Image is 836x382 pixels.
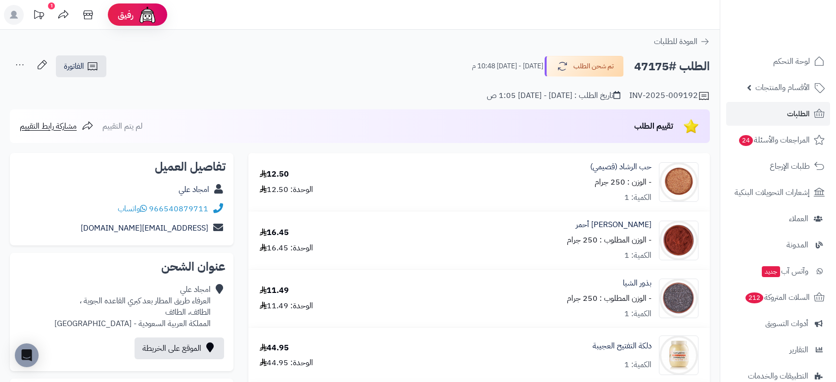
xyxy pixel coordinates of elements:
div: INV-2025-009192 [629,90,710,102]
span: المراجعات والأسئلة [738,133,810,147]
span: العملاء [789,212,808,226]
a: [EMAIL_ADDRESS][DOMAIN_NAME] [81,222,208,234]
div: الكمية: 1 [624,250,651,261]
span: أدوات التسويق [765,317,808,331]
div: 16.45 [260,227,289,239]
a: طلبات الإرجاع [726,154,830,178]
span: العودة للطلبات [654,36,697,48]
a: لوحة التحكم [726,49,830,73]
small: - الوزن المطلوب : 250 جرام [567,292,651,304]
a: التقارير [726,338,830,362]
span: مشاركة رابط التقييم [20,120,77,132]
img: ai-face.png [138,5,157,25]
div: الكمية: 1 [624,308,651,320]
small: - الوزن : 250 جرام [595,176,651,188]
div: الوحدة: 44.95 [260,357,313,369]
a: الفاتورة [56,55,106,77]
div: الوحدة: 11.49 [260,300,313,312]
span: 24 [739,135,753,146]
h2: الطلب #47175 [634,56,710,77]
a: حب الرشاد (قصيمي) [590,161,651,173]
span: الأقسام والمنتجات [755,81,810,95]
button: تم شحن الطلب [545,56,624,77]
span: التقارير [790,343,808,357]
small: - الوزن المطلوب : 250 جرام [567,234,651,246]
span: وآتس آب [761,264,808,278]
h2: تفاصيل العميل [18,161,226,173]
img: 1660148305-Mushat%20Red-90x90.jpg [659,221,698,260]
span: إشعارات التحويلات البنكية [735,186,810,199]
a: إشعارات التحويلات البنكية [726,181,830,204]
span: طلبات الإرجاع [770,159,810,173]
a: العودة للطلبات [654,36,710,48]
a: [PERSON_NAME] أحمر [576,219,651,231]
div: 44.95 [260,342,289,354]
span: تقييم الطلب [634,120,673,132]
div: 12.50 [260,169,289,180]
a: المدونة [726,233,830,257]
a: الطلبات [726,102,830,126]
span: لوحة التحكم [773,54,810,68]
img: logo-2.png [769,14,827,35]
span: السلات المتروكة [744,290,810,304]
a: السلات المتروكة212 [726,286,830,309]
div: 11.49 [260,285,289,296]
a: المراجعات والأسئلة24 [726,128,830,152]
small: [DATE] - [DATE] 10:48 م [472,61,543,71]
span: الطلبات [787,107,810,121]
a: واتساب [118,203,147,215]
h2: عنوان الشحن [18,261,226,273]
a: العملاء [726,207,830,231]
div: الكمية: 1 [624,359,651,371]
span: الفاتورة [64,60,84,72]
div: Open Intercom Messenger [15,343,39,367]
a: امجاد علي [179,184,209,195]
div: تاريخ الطلب : [DATE] - [DATE] 1:05 ص [487,90,620,101]
a: تحديثات المنصة [26,5,51,27]
a: دلكة التفتيح العجيبة [593,340,651,352]
a: أدوات التسويق [726,312,830,335]
div: الكمية: 1 [624,192,651,203]
div: امجاد علي العرفاء طريق المطار بعد كبري القاعده الجوية ، الطائف، الطائف المملكة العربية السعودية -... [54,284,211,329]
a: بذور الشيا [623,278,651,289]
a: الموقع على الخريطة [135,337,224,359]
div: الوحدة: 12.50 [260,184,313,195]
img: 1735916177-Whitening%20Scrub%201-90x90.jpg [659,335,698,375]
img: 1667661819-Chia%20Seeds-90x90.jpg [659,279,698,318]
span: المدونة [787,238,808,252]
div: 1 [48,2,55,9]
span: جديد [762,266,780,277]
span: رفيق [118,9,134,21]
span: 212 [745,292,764,304]
a: وآتس آبجديد [726,259,830,283]
a: مشاركة رابط التقييم [20,120,93,132]
div: الوحدة: 16.45 [260,242,313,254]
img: 1628192660-Cress-90x90.jpg [659,162,698,202]
a: 966540879711 [149,203,208,215]
span: لم يتم التقييم [102,120,142,132]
